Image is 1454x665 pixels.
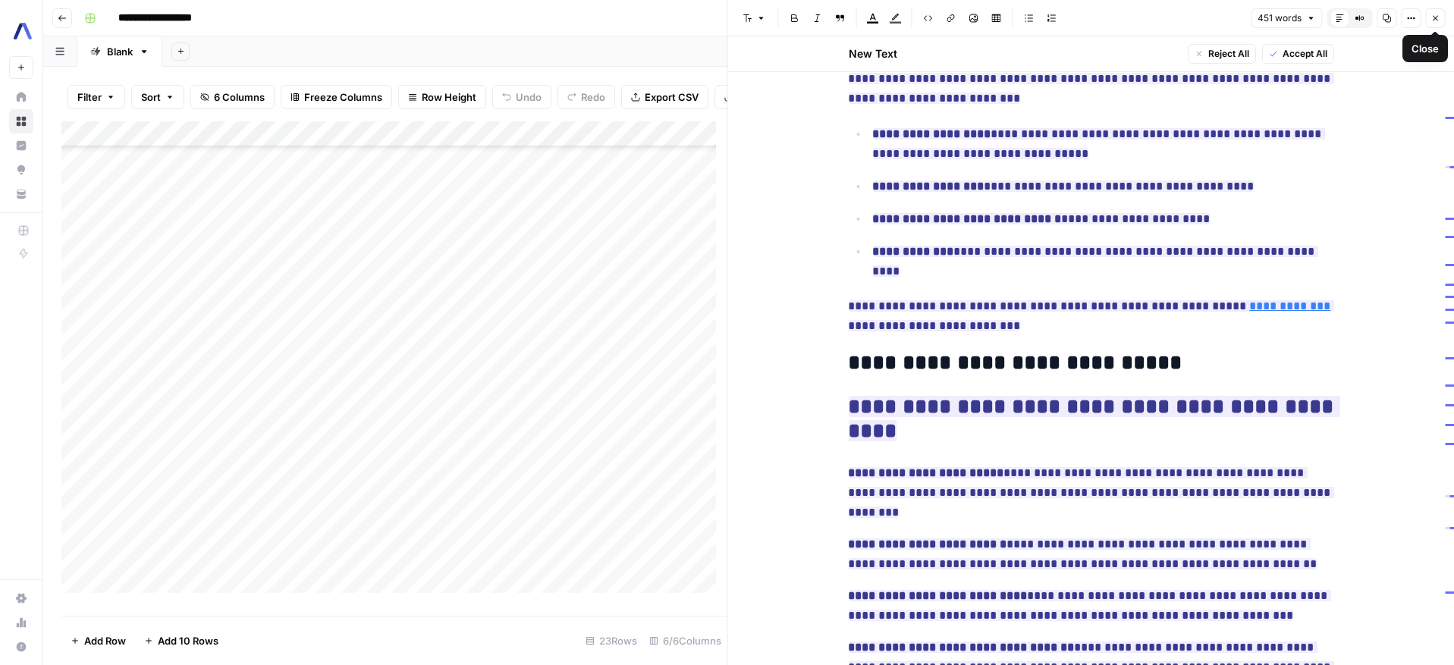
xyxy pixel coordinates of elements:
button: Export CSV [621,85,708,109]
button: Row Height [398,85,486,109]
span: Accept All [1282,47,1327,61]
span: Export CSV [645,89,699,105]
button: Accept All [1261,44,1333,64]
span: Add Row [84,633,126,648]
span: Undo [516,89,542,105]
button: Help + Support [9,635,33,659]
button: Add Row [61,629,135,653]
button: Redo [557,85,615,109]
div: 23 Rows [579,629,643,653]
button: Undo [492,85,551,109]
img: AssemblyAI Logo [9,17,36,45]
span: Row Height [422,89,476,105]
div: Blank [107,44,133,59]
span: 6 Columns [214,89,265,105]
span: Reject All [1207,47,1248,61]
button: Workspace: AssemblyAI [9,12,33,50]
span: Add 10 Rows [158,633,218,648]
button: 451 words [1251,8,1322,28]
span: Redo [581,89,605,105]
a: Opportunities [9,158,33,182]
span: Freeze Columns [304,89,382,105]
a: Insights [9,133,33,158]
a: Home [9,85,33,109]
button: Sort [131,85,184,109]
a: Settings [9,586,33,610]
a: Usage [9,610,33,635]
a: Browse [9,109,33,133]
button: Freeze Columns [281,85,392,109]
span: Sort [141,89,161,105]
button: Add 10 Rows [135,629,228,653]
button: Reject All [1187,44,1255,64]
span: 451 words [1258,11,1302,25]
a: Your Data [9,182,33,206]
button: 6 Columns [190,85,275,109]
h2: New Text [848,46,897,61]
a: Blank [77,36,162,67]
button: Filter [68,85,125,109]
div: 6/6 Columns [643,629,727,653]
span: Filter [77,89,102,105]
